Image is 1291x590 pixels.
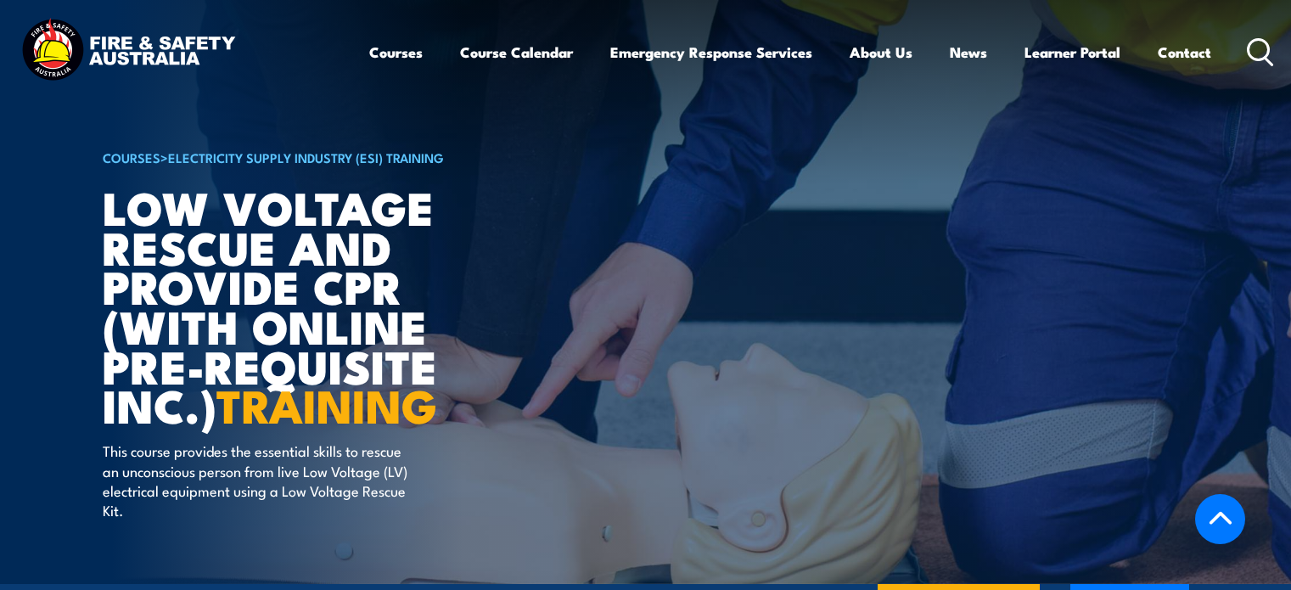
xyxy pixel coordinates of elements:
[1024,30,1120,75] a: Learner Portal
[103,441,413,520] p: This course provides the essential skills to rescue an unconscious person from live Low Voltage (...
[369,30,423,75] a: Courses
[850,30,912,75] a: About Us
[610,30,812,75] a: Emergency Response Services
[1158,30,1211,75] a: Contact
[103,187,522,424] h1: Low Voltage Rescue and Provide CPR (with online Pre-requisite inc.)
[103,147,522,167] h6: >
[168,148,444,166] a: Electricity Supply Industry (ESI) Training
[460,30,573,75] a: Course Calendar
[103,148,160,166] a: COURSES
[216,368,437,439] strong: TRAINING
[950,30,987,75] a: News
